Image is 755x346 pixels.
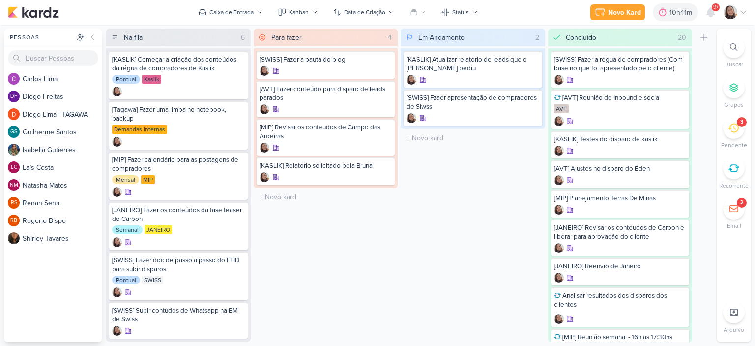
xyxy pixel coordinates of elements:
div: Criador(a): Sharlene Khoury [554,175,564,185]
div: [KASLIK] Testes do disparo de kaslik [554,135,687,144]
p: Grupos [724,100,744,109]
div: R e n a n S e n a [23,198,102,208]
div: [JANEIRO] Revisar os conteudos de Carbon e liberar para aprovação do cliente [554,223,687,241]
p: Arquivo [724,325,744,334]
div: [SWISS] Fazer doc de passo a passo do FFID para subir disparos [112,256,245,274]
div: [MIP] Reunião semanal - 16h as 17:30hs [554,333,687,342]
div: R o g e r i o B i s p o [23,216,102,226]
div: [JANEIRO] Reenvio de Janeiro [554,262,687,271]
div: Renan Sena [8,197,20,209]
div: Analisar resultados dos disparos dos clientes [554,291,687,309]
div: [SWISS] Subir contúdos de Whatsapp na BM de Swiss [112,306,245,324]
div: [MIP] Planejamento Terras De Minas [554,194,687,203]
div: Criador(a): Sharlene Khoury [112,237,122,247]
div: AVT [554,104,569,113]
img: Sharlene Khoury [112,137,122,147]
input: Buscar Pessoas [8,50,98,66]
div: 3 [740,118,743,126]
div: Criador(a): Sharlene Khoury [554,75,564,85]
div: [Tagawa] Fazer uma limpa no notebook, backup [112,105,245,123]
img: Sharlene Khoury [554,146,564,156]
div: Kaslik [142,75,161,84]
div: Natasha Matos [8,179,20,191]
div: Pontual [112,75,140,84]
div: [SWISS] Fzaer apresentação de compradores de Siwss [407,94,539,111]
div: 10h41m [669,7,695,18]
div: 6 [237,32,249,43]
div: [AVT] Reunião de Inbound e social [554,94,687,102]
div: Guilherme Santos [8,126,20,138]
div: Criador(a): Sharlene Khoury [407,75,416,85]
img: Diego Lima | TAGAWA [8,108,20,120]
div: [MIP] Fazer calendário para as postagens de compradores [112,156,245,173]
div: Criador(a): Sharlene Khoury [112,326,122,336]
img: Sharlene Khoury [260,143,269,153]
div: [AVT] Ajustes no disparo do Éden [554,164,687,173]
div: Criador(a): Sharlene Khoury [260,172,269,182]
div: Demandas internas [112,125,167,134]
p: GS [10,129,17,135]
div: C a r l o s L i m a [23,74,102,84]
img: Isabella Gutierres [8,144,20,156]
p: Recorrente [719,181,749,190]
div: Criador(a): Sharlene Khoury [554,146,564,156]
input: + Novo kard [256,190,396,204]
p: LC [11,165,17,170]
img: Sharlene Khoury [260,172,269,182]
p: RS [11,200,17,206]
p: DF [10,94,17,99]
div: Pontual [112,276,140,284]
div: [SWISS] Fazer a pauta do blog [260,55,392,64]
p: NM [10,183,18,188]
img: Sharlene Khoury [112,326,122,336]
div: Semanal [112,225,143,234]
div: Criador(a): Sharlene Khoury [554,273,564,283]
img: Sharlene Khoury [554,205,564,215]
p: Pendente [721,141,747,150]
img: Sharlene Khoury [554,314,564,324]
div: I s a b e l l a G u t i e r r e s [23,145,102,155]
div: [SWISS] Fazer a régua de compradores (Com base no que foi apresentado pelo cliente) [554,55,687,73]
div: Criador(a): Sharlene Khoury [260,66,269,76]
p: RB [10,218,17,223]
div: Criador(a): Sharlene Khoury [554,205,564,215]
div: 4 [384,32,396,43]
img: Sharlene Khoury [554,116,564,126]
img: Sharlene Khoury [112,287,122,297]
img: Sharlene Khoury [724,5,737,19]
div: Criador(a): Sharlene Khoury [112,287,122,297]
div: 2 [531,32,543,43]
div: MIP [141,175,155,184]
div: D i e g o F r e i t a s [23,92,102,102]
div: Criador(a): Sharlene Khoury [554,243,564,253]
div: [MIP] Revisar os conteudos de Campo das Aroeiras [260,123,392,141]
div: Criador(a): Sharlene Khoury [112,87,122,96]
div: Criador(a): Sharlene Khoury [260,143,269,153]
div: 20 [674,32,690,43]
div: L a í s C o s t a [23,162,102,173]
div: Criador(a): Sharlene Khoury [260,104,269,114]
div: 2 [740,199,743,207]
div: [KASLIK] Atualizar relatório de leads que o Otávio pediu [407,55,539,73]
img: Sharlene Khoury [554,175,564,185]
img: Sharlene Khoury [407,113,416,123]
img: Sharlene Khoury [407,75,416,85]
input: + Novo kard [403,131,543,145]
img: Sharlene Khoury [112,187,122,197]
div: [KASLIK] Começar a criação dos conteúdos da régua de compradores de Kaslik [112,55,245,73]
div: JANEIRO [145,225,172,234]
div: Criador(a): Sharlene Khoury [554,116,564,126]
button: Novo Kard [590,4,645,20]
div: G u i l h e r m e S a n t o s [23,127,102,137]
div: Novo Kard [608,7,641,18]
div: N a t a s h a M a t o s [23,180,102,190]
div: Criador(a): Sharlene Khoury [112,137,122,147]
p: Buscar [725,60,743,69]
div: [JANEIRO] Fazer os conteúdos da fase teaser do Carbon [112,206,245,223]
div: Pessoas [8,33,75,42]
img: kardz.app [8,6,59,18]
div: Rogerio Bispo [8,215,20,226]
img: Sharlene Khoury [554,243,564,253]
img: Sharlene Khoury [112,87,122,96]
div: Criador(a): Sharlene Khoury [407,113,416,123]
